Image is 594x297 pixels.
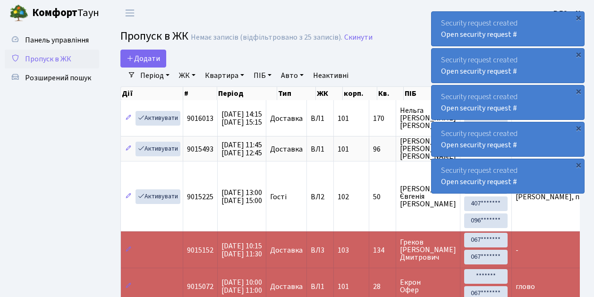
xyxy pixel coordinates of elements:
span: Нельга [PERSON_NAME] [PERSON_NAME] [400,107,456,129]
span: - [516,245,518,255]
a: Неактивні [309,68,352,84]
span: Гості [270,193,287,201]
a: Open security request # [441,29,517,40]
span: 9016013 [187,113,213,124]
a: Квартира [201,68,248,84]
a: Пропуск в ЖК [5,50,99,68]
span: 9015072 [187,281,213,292]
a: Період [136,68,173,84]
span: [PERSON_NAME] Євгенія [PERSON_NAME] [400,185,456,208]
a: Open security request # [441,66,517,76]
div: Security request created [432,49,584,83]
span: ВЛ2 [311,193,330,201]
span: глово [516,281,535,292]
span: 9015152 [187,245,213,255]
div: × [574,123,583,133]
span: Доставка [270,115,303,122]
div: Немає записів (відфільтровано з 25 записів). [191,33,342,42]
span: Таун [32,5,99,21]
a: Активувати [136,111,180,126]
a: Скинути [344,33,373,42]
th: Кв. [377,87,404,100]
button: Переключити навігацію [118,5,142,21]
span: Розширений пошук [25,73,91,83]
span: Доставка [270,246,303,254]
span: ВЛ3 [311,246,330,254]
span: 102 [338,192,349,202]
a: Додати [120,50,166,68]
span: Панель управління [25,35,89,45]
span: Доставка [270,283,303,290]
span: 170 [373,115,392,122]
a: ВЛ2 -. К. [553,8,583,19]
span: 9015225 [187,192,213,202]
div: Security request created [432,12,584,46]
a: Авто [277,68,307,84]
span: 96 [373,145,392,153]
span: Екрон Офер [400,279,456,294]
span: 101 [338,144,349,154]
span: Пропуск в ЖК [25,54,71,64]
div: Security request created [432,159,584,193]
div: × [574,86,583,96]
span: [DATE] 10:00 [DATE] 11:00 [221,277,262,296]
th: корп. [343,87,377,100]
th: Дії [121,87,183,100]
b: Комфорт [32,5,77,20]
span: ВЛ1 [311,145,330,153]
span: 101 [338,113,349,124]
th: ЖК [316,87,343,100]
th: # [183,87,217,100]
span: 9015493 [187,144,213,154]
span: [DATE] 13:00 [DATE] 15:00 [221,187,262,206]
span: Пропуск в ЖК [120,28,188,44]
div: × [574,13,583,22]
div: Security request created [432,85,584,119]
img: logo.png [9,4,28,23]
a: Розширений пошук [5,68,99,87]
a: Активувати [136,189,180,204]
a: Open security request # [441,103,517,113]
span: ВЛ1 [311,115,330,122]
th: Період [217,87,277,100]
span: 101 [338,281,349,292]
a: Open security request # [441,140,517,150]
span: [DATE] 14:15 [DATE] 15:15 [221,109,262,127]
span: 28 [373,283,392,290]
a: Панель управління [5,31,99,50]
span: Доставка [270,145,303,153]
span: 50 [373,193,392,201]
span: 134 [373,246,392,254]
span: Греков [PERSON_NAME] Дмитрович [400,238,456,261]
a: Активувати [136,142,180,156]
b: ВЛ2 -. К. [553,8,583,18]
span: 103 [338,245,349,255]
div: Security request created [432,122,584,156]
div: × [574,50,583,59]
th: Тип [277,87,316,100]
a: ЖК [175,68,199,84]
span: ВЛ1 [311,283,330,290]
th: ПІБ [404,87,468,100]
span: [DATE] 10:15 [DATE] 11:30 [221,241,262,259]
span: Додати [127,53,160,64]
span: [DATE] 11:45 [DATE] 12:45 [221,140,262,158]
a: ПІБ [250,68,275,84]
div: × [574,160,583,170]
a: Open security request # [441,177,517,187]
span: [PERSON_NAME] [PERSON_NAME] [PERSON_NAME] [400,137,456,160]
